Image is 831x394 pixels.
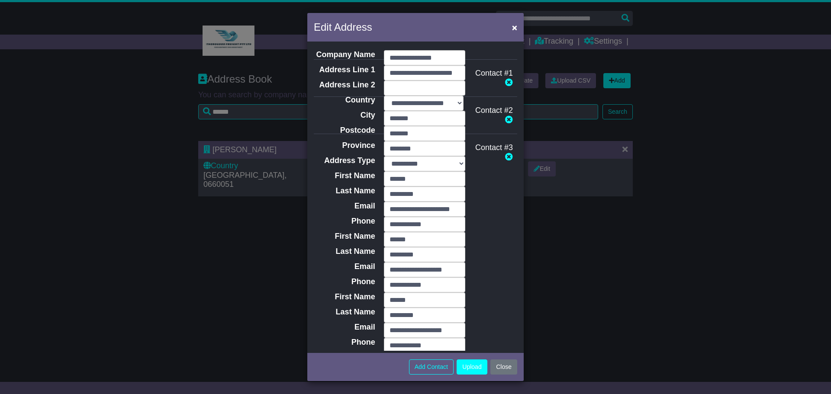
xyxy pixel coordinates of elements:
[307,96,380,105] label: Country
[512,22,517,32] span: ×
[307,65,380,75] label: Address Line 1
[475,106,513,115] span: Contact #2
[307,338,380,347] label: Phone
[314,19,372,35] h5: Edit Address
[490,359,517,375] button: Close
[307,80,380,90] label: Address Line 2
[307,202,380,211] label: Email
[307,50,380,60] label: Company Name
[307,217,380,226] label: Phone
[475,69,513,77] span: Contact #1
[307,292,380,302] label: First Name
[307,171,380,181] label: First Name
[307,323,380,332] label: Email
[307,308,380,317] label: Last Name
[475,143,513,152] span: Contact #3
[307,232,380,241] label: First Name
[307,111,380,120] label: City
[307,186,380,196] label: Last Name
[307,277,380,287] label: Phone
[508,19,522,36] button: Close
[307,156,380,166] label: Address Type
[457,359,487,375] button: Upload
[307,141,380,151] label: Province
[307,262,380,272] label: Email
[307,247,380,256] label: Last Name
[409,359,454,375] button: Add Contact
[307,126,380,135] label: Postcode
